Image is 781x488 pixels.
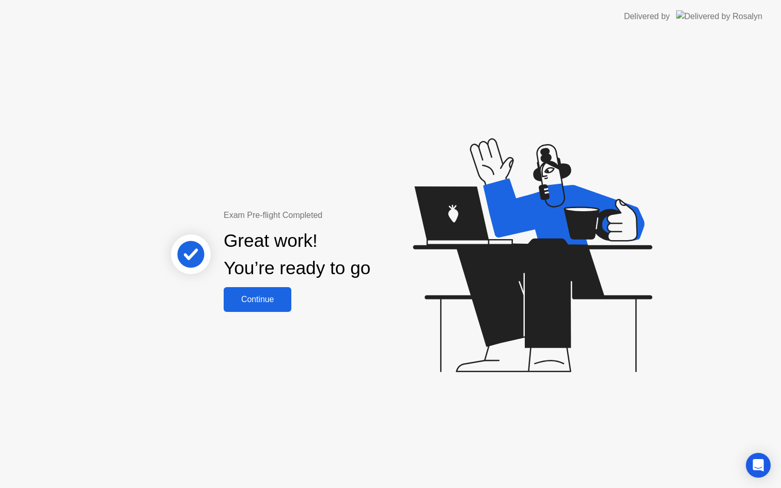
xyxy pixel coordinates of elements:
[227,295,288,304] div: Continue
[224,209,437,222] div: Exam Pre-flight Completed
[224,287,291,312] button: Continue
[746,453,771,478] div: Open Intercom Messenger
[624,10,670,23] div: Delivered by
[676,10,762,22] img: Delivered by Rosalyn
[224,227,370,282] div: Great work! You’re ready to go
